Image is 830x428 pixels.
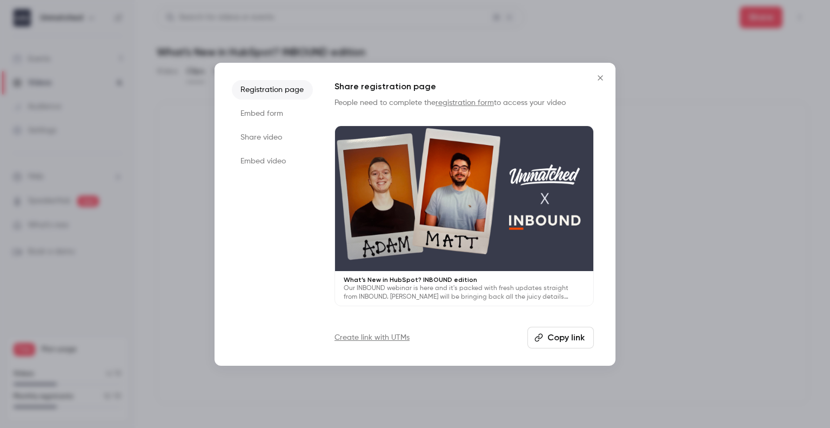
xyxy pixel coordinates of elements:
[590,67,611,89] button: Close
[232,128,313,147] li: Share video
[334,97,594,108] p: People need to complete the to access your video
[232,152,313,171] li: Embed video
[334,126,594,307] a: What’s New in HubSpot? INBOUND editionOur INBOUND webinar is here and it's packed with fresh upda...
[436,99,494,107] a: registration form
[232,80,313,100] li: Registration page
[334,332,410,343] a: Create link with UTMs
[334,80,594,93] h1: Share registration page
[344,284,585,301] p: Our INBOUND webinar is here and it's packed with fresh updates straight from INBOUND. [PERSON_NAM...
[527,327,594,348] button: Copy link
[232,104,313,123] li: Embed form
[344,275,585,284] p: What’s New in HubSpot? INBOUND edition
